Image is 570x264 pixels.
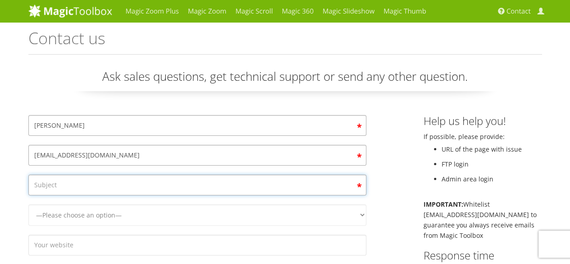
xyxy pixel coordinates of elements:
[28,235,366,255] input: Your website
[424,115,542,127] h3: Help us help you!
[442,144,542,154] li: URL of the page with issue
[424,250,542,261] h3: Response time
[424,200,463,208] b: IMPORTANT:
[442,174,542,184] li: Admin area login
[28,29,542,55] h1: Contact us
[442,159,542,169] li: FTP login
[28,68,542,91] p: Ask sales questions, get technical support or send any other question.
[28,145,366,166] input: Email
[506,7,531,16] span: Contact
[28,175,366,195] input: Subject
[28,115,366,136] input: Your name
[424,199,542,241] p: Whitelist [EMAIL_ADDRESS][DOMAIN_NAME] to guarantee you always receive emails from Magic Toolbox
[28,4,112,18] img: MagicToolbox.com - Image tools for your website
